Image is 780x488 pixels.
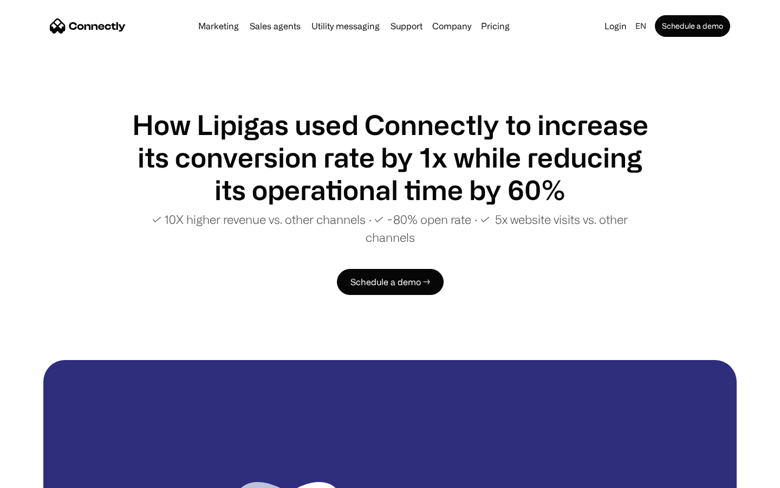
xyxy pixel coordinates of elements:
ul: Language list [22,469,65,484]
a: Support [386,22,427,30]
a: Marketing [194,22,243,30]
div: Company [429,18,474,34]
div: en [635,18,646,34]
p: ✓ 10X higher revenue vs. other channels ∙ ✓ ~80% open rate ∙ ✓ 5x website visits vs. other channels [130,210,650,246]
div: Company [432,18,471,34]
a: Sales agents [245,22,305,30]
div: en [631,18,653,34]
a: Pricing [477,22,514,30]
a: Login [600,18,631,34]
a: Utility messaging [307,22,384,30]
h1: How Lipigas used Connectly to increase its conversion rate by 1x while reducing its operational t... [130,108,650,206]
aside: Language selected: English [11,468,65,484]
a: Schedule a demo [655,15,730,37]
a: home [50,18,126,34]
a: Schedule a demo → [337,269,444,295]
